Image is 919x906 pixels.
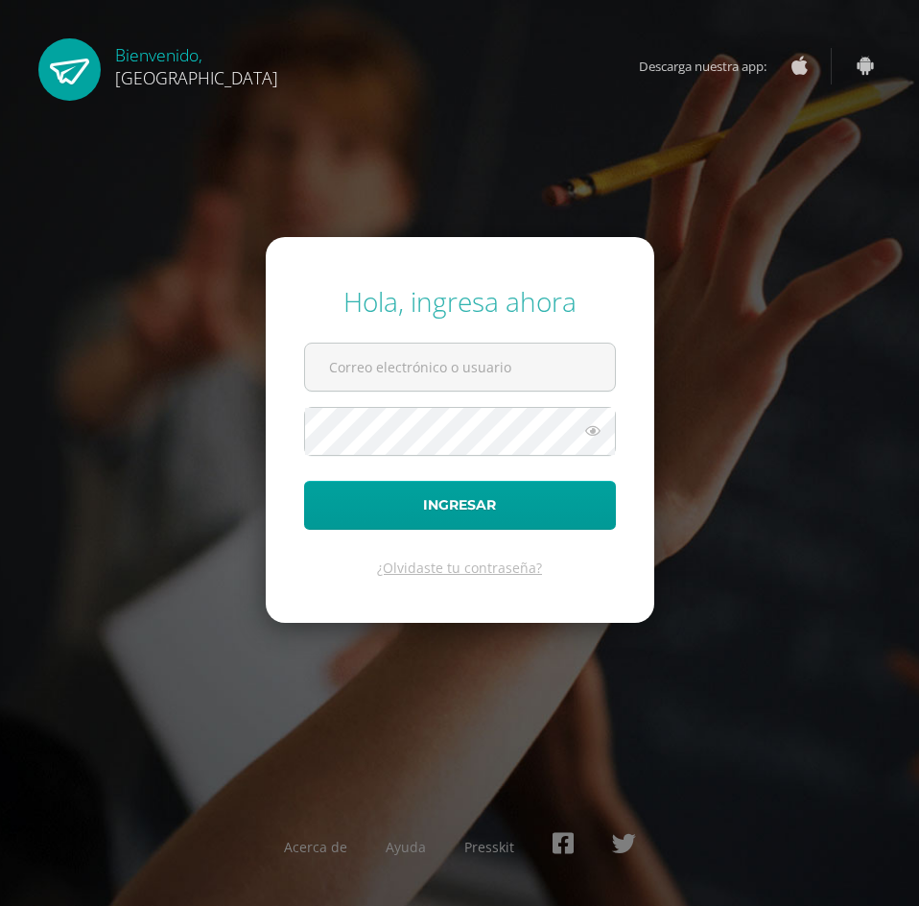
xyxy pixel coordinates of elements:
[377,559,542,577] a: ¿Olvidaste tu contraseña?
[115,66,278,89] span: [GEOGRAPHIC_DATA]
[639,48,786,84] span: Descarga nuestra app:
[284,838,347,856] a: Acerca de
[386,838,426,856] a: Ayuda
[304,283,616,320] div: Hola, ingresa ahora
[464,838,514,856] a: Presskit
[305,344,615,391] input: Correo electrónico o usuario
[304,481,616,530] button: Ingresar
[115,38,278,89] div: Bienvenido,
